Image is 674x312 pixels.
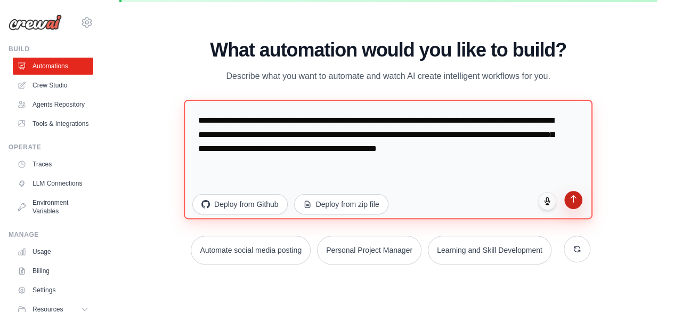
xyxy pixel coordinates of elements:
[9,143,93,151] div: Operate
[13,156,93,173] a: Traces
[13,262,93,279] a: Billing
[621,261,674,312] iframe: Chat Widget
[209,69,567,83] p: Describe what you want to automate and watch AI create intelligent workflows for you.
[428,236,551,265] button: Learning and Skill Development
[9,14,62,30] img: Logo
[13,243,93,260] a: Usage
[186,39,590,61] h1: What automation would you like to build?
[13,96,93,113] a: Agents Repository
[13,77,93,94] a: Crew Studio
[13,282,93,299] a: Settings
[13,115,93,132] a: Tools & Integrations
[13,175,93,192] a: LLM Connections
[192,194,288,214] button: Deploy from Github
[621,261,674,312] div: וידג'ט של צ'אט
[13,58,93,75] a: Automations
[9,230,93,239] div: Manage
[294,194,388,214] button: Deploy from zip file
[9,45,93,53] div: Build
[317,236,421,265] button: Personal Project Manager
[13,194,93,220] a: Environment Variables
[191,236,311,265] button: Automate social media posting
